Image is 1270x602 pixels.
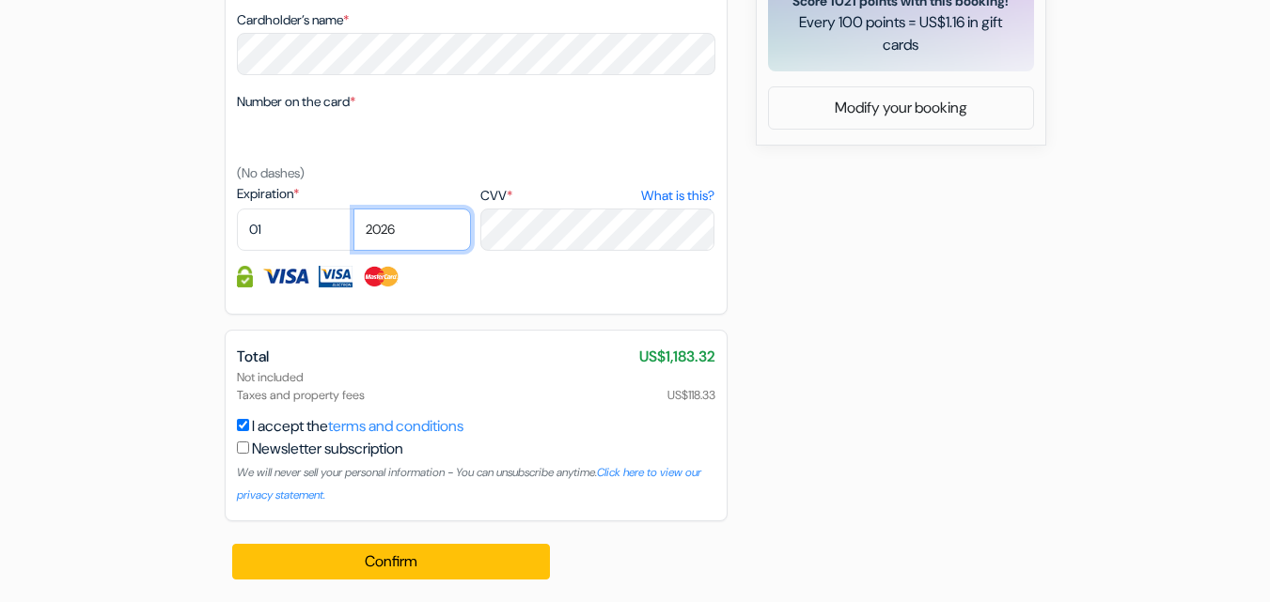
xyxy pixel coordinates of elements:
[232,544,551,579] button: Confirm
[328,416,463,436] a: terms and conditions
[237,164,305,181] small: (No dashes)
[237,465,701,502] a: Click here to view our privacy statement.
[237,92,355,112] label: Number on the card
[237,10,349,30] label: Cardholder’s name
[237,465,701,502] small: We will never sell your personal information - You can unsubscribe anytime.
[639,346,715,368] span: US$1,183.32
[237,368,715,404] div: Not included Taxes and property fees
[237,347,269,366] span: Total
[237,184,471,204] label: Expiration
[667,386,715,404] span: US$118.33
[362,266,400,287] img: Master Card
[480,186,714,206] label: CVV
[252,438,403,460] label: Newsletter subscription
[791,11,1011,56] span: Every 100 points = US$1.16 in gift cards
[319,266,353,287] img: Visa Electron
[262,266,309,287] img: Visa
[769,90,1033,126] a: Modify your booking
[641,186,714,206] a: What is this?
[252,415,463,438] label: I accept the
[237,266,253,287] img: Credit card information fully secured and encrypted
